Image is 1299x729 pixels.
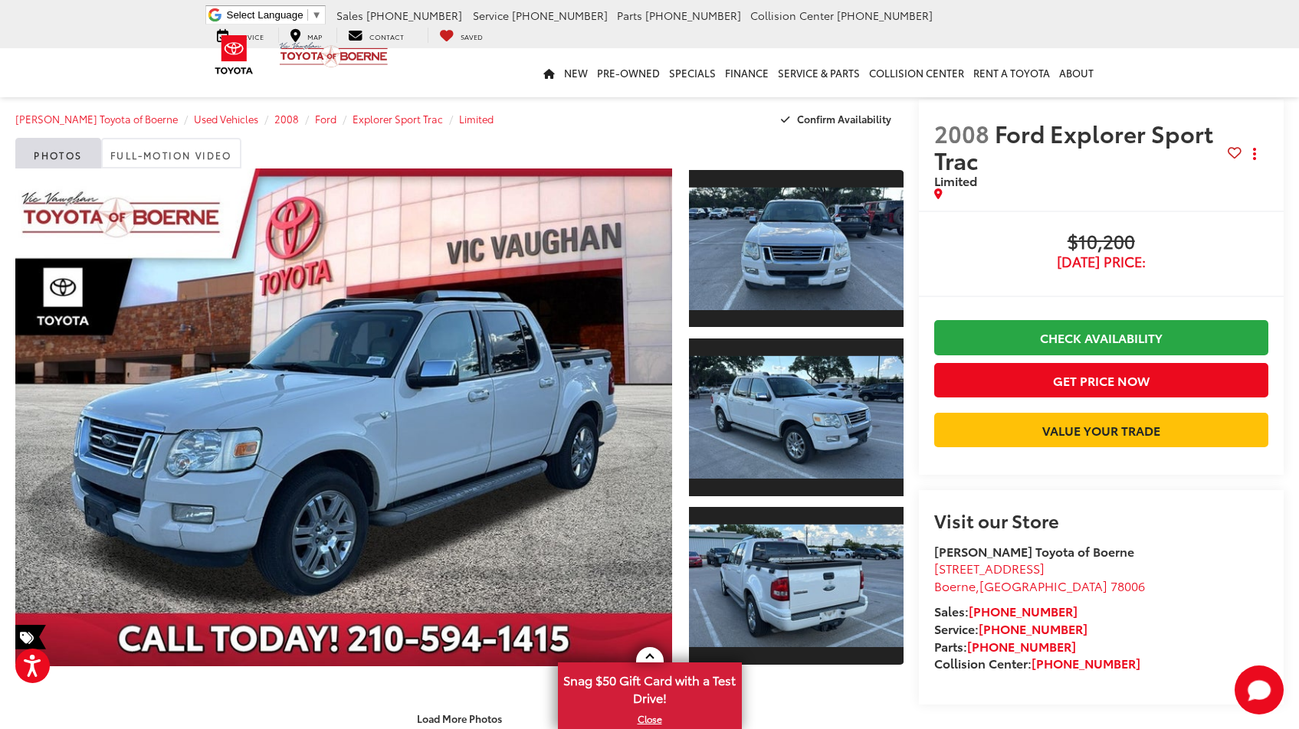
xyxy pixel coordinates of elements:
strong: [PERSON_NAME] Toyota of Boerne [934,542,1134,560]
img: 2008 Ford Explorer Sport Trac Limited [687,356,906,479]
img: 2008 Ford Explorer Sport Trac Limited [687,525,906,647]
strong: Parts: [934,637,1076,655]
strong: Sales: [934,602,1078,619]
a: [STREET_ADDRESS] Boerne,[GEOGRAPHIC_DATA] 78006 [934,559,1145,594]
a: 2008 [274,112,299,126]
a: Select Language​ [227,9,322,21]
a: [PHONE_NUMBER] [979,619,1087,637]
img: 2008 Ford Explorer Sport Trac Limited [8,166,679,669]
h2: Visit our Store [934,510,1268,530]
span: Sales [336,8,363,23]
span: Saved [461,31,483,41]
span: Boerne [934,577,976,594]
span: Special [15,625,46,649]
button: Confirm Availability [773,106,904,132]
a: Ford [315,112,336,126]
a: Pre-Owned [592,48,664,97]
button: Toggle Chat Window [1235,665,1284,714]
a: Rent a Toyota [969,48,1055,97]
a: Photos [15,138,101,168]
a: About [1055,48,1098,97]
span: Parts [617,8,642,23]
span: ​ [307,9,308,21]
strong: Service: [934,619,1087,637]
span: dropdown dots [1253,148,1256,160]
a: Expand Photo 0 [15,168,672,666]
span: Limited [934,172,977,189]
span: Select Language [227,9,303,21]
a: Explorer Sport Trac [353,112,443,126]
img: Vic Vaughan Toyota of Boerne [279,41,389,68]
span: ▼ [312,9,322,21]
a: Service & Parts: Opens in a new tab [773,48,864,97]
img: 2008 Ford Explorer Sport Trac Limited [687,187,906,309]
span: [PHONE_NUMBER] [512,8,608,23]
a: [PHONE_NUMBER] [969,602,1078,619]
span: 78006 [1110,577,1145,594]
a: Contact [336,28,415,43]
span: Ford Explorer Sport Trac [934,116,1213,176]
a: [PHONE_NUMBER] [1032,654,1140,672]
span: Confirm Availability [797,112,891,126]
a: New [559,48,592,97]
span: $10,200 [934,231,1268,254]
a: Map [278,28,333,43]
span: Collision Center [750,8,834,23]
span: Service [473,8,509,23]
button: Actions [1242,141,1268,168]
a: [PHONE_NUMBER] [967,637,1076,655]
img: Toyota [205,30,263,80]
a: Value Your Trade [934,413,1268,447]
a: Check Availability [934,320,1268,355]
a: My Saved Vehicles [428,28,494,43]
span: 2008 [934,116,989,149]
a: Expand Photo 1 [689,168,903,329]
span: [GEOGRAPHIC_DATA] [979,577,1107,594]
span: Snag $50 Gift Card with a Test Drive! [559,664,740,711]
a: Full-Motion Video [101,138,241,168]
a: Home [539,48,559,97]
a: Specials [664,48,720,97]
button: Get Price Now [934,363,1268,397]
svg: Start Chat [1235,665,1284,714]
a: Limited [459,112,494,126]
a: Expand Photo 3 [689,505,903,665]
a: Service [205,28,275,43]
span: , [934,577,1145,594]
span: [DATE] Price: [934,254,1268,270]
span: [PHONE_NUMBER] [366,8,462,23]
a: Collision Center [864,48,969,97]
a: Finance [720,48,773,97]
span: [PHONE_NUMBER] [645,8,741,23]
a: Used Vehicles [194,112,258,126]
span: [PHONE_NUMBER] [837,8,933,23]
a: [PERSON_NAME] Toyota of Boerne [15,112,178,126]
a: Expand Photo 2 [689,337,903,497]
span: [STREET_ADDRESS] [934,559,1045,577]
strong: Collision Center: [934,654,1140,672]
